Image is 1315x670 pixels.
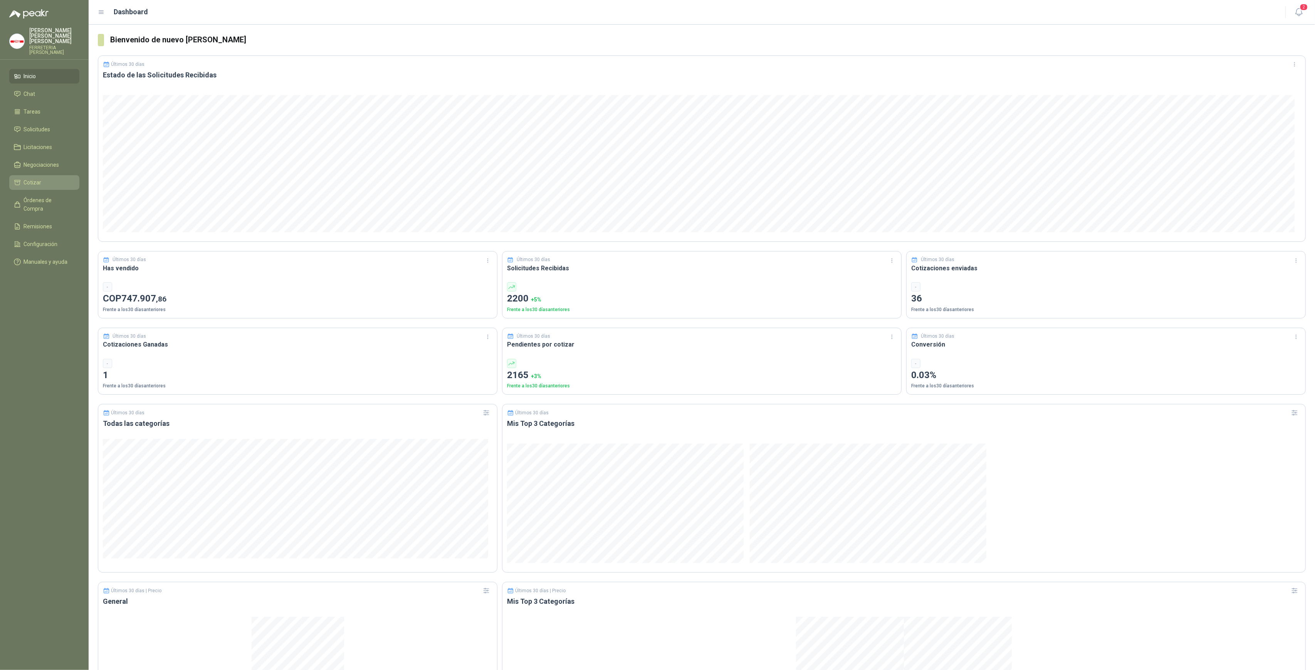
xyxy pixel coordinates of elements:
[113,256,146,263] p: Últimos 30 días
[507,306,897,313] p: Frente a los 30 días anteriores
[9,140,79,154] a: Licitaciones
[1300,3,1308,11] span: 2
[9,237,79,251] a: Configuración
[121,293,166,304] span: 747.907
[507,419,1301,428] h3: Mis Top 3 Categorías
[24,125,50,134] span: Solicitudes
[516,410,549,415] p: Últimos 30 días
[24,240,58,248] span: Configuración
[24,161,59,169] span: Negociaciones
[9,87,79,101] a: Chat
[911,291,1301,306] p: 36
[9,9,49,18] img: Logo peakr
[113,333,146,340] p: Últimos 30 días
[517,256,551,263] p: Últimos 30 días
[517,333,551,340] p: Últimos 30 días
[29,45,79,55] p: FERRETERIA [PERSON_NAME]
[103,263,492,273] h3: Has vendido
[24,222,52,231] span: Remisiones
[911,340,1301,349] h3: Conversión
[921,333,955,340] p: Últimos 30 días
[507,263,897,273] h3: Solicitudes Recibidas
[9,69,79,84] a: Inicio
[111,410,145,415] p: Últimos 30 días
[114,7,148,17] h1: Dashboard
[103,340,492,349] h3: Cotizaciones Ganadas
[10,34,24,49] img: Company Logo
[921,256,955,263] p: Últimos 30 días
[111,588,162,593] p: Últimos 30 días | Precio
[507,597,1301,606] h3: Mis Top 3 Categorías
[29,28,79,44] p: [PERSON_NAME] [PERSON_NAME] [PERSON_NAME]
[103,70,1301,80] h3: Estado de las Solicitudes Recibidas
[507,382,897,390] p: Frente a los 30 días anteriores
[24,143,52,151] span: Licitaciones
[911,359,920,368] div: -
[9,104,79,119] a: Tareas
[9,219,79,234] a: Remisiones
[103,368,492,383] p: 1
[531,373,541,379] span: + 3 %
[9,193,79,216] a: Órdenes de Compra
[24,258,68,266] span: Manuales y ayuda
[911,382,1301,390] p: Frente a los 30 días anteriores
[103,291,492,306] p: COP
[1292,5,1306,19] button: 2
[156,295,166,303] span: ,86
[103,359,112,368] div: -
[24,90,35,98] span: Chat
[24,72,36,80] span: Inicio
[911,368,1301,383] p: 0.03%
[9,175,79,190] a: Cotizar
[24,107,41,116] span: Tareas
[110,34,1306,46] h3: Bienvenido de nuevo [PERSON_NAME]
[911,282,920,291] div: -
[111,62,145,67] p: Últimos 30 días
[911,306,1301,313] p: Frente a los 30 días anteriores
[9,255,79,269] a: Manuales y ayuda
[103,306,492,313] p: Frente a los 30 días anteriores
[103,419,492,428] h3: Todas las categorías
[103,282,112,291] div: -
[24,178,42,187] span: Cotizar
[103,597,492,606] h3: General
[9,122,79,137] a: Solicitudes
[507,291,897,306] p: 2200
[531,296,541,303] span: + 5 %
[507,368,897,383] p: 2165
[516,588,566,593] p: Últimos 30 días | Precio
[103,382,492,390] p: Frente a los 30 días anteriores
[507,340,897,349] h3: Pendientes por cotizar
[911,263,1301,273] h3: Cotizaciones enviadas
[24,196,72,213] span: Órdenes de Compra
[9,157,79,172] a: Negociaciones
